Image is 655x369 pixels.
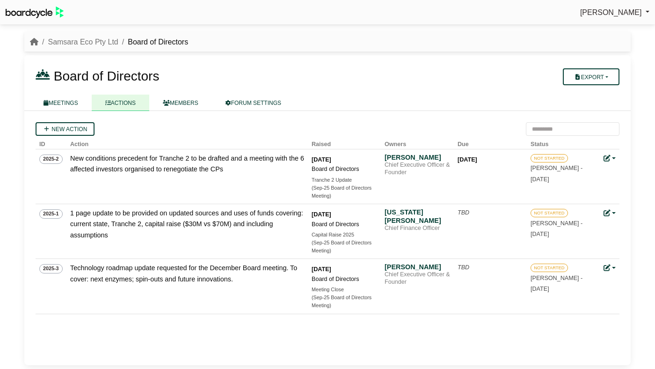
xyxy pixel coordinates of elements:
div: Board of Directors [312,164,377,174]
a: Capital Raise 2025 (Sep-25 Board of Directors Meeting) [312,231,377,255]
div: [DATE] [312,210,377,219]
a: Meeting Close (Sep-25 Board of Directors Meeting) [312,286,377,310]
div: [DATE] [458,155,523,164]
div: Board of Directors [312,220,377,229]
a: [US_STATE][PERSON_NAME] Chief Finance Officer [385,208,450,232]
div: Capital Raise 2025 [312,231,377,239]
a: ACTIONS [92,95,149,111]
th: Due [454,136,527,149]
th: Action [66,136,308,149]
th: Owners [381,136,454,149]
span: 2025-1 [39,209,63,219]
div: [US_STATE][PERSON_NAME] [385,208,450,225]
div: [DATE] [312,155,377,164]
div: Board of Directors [312,274,377,284]
div: TBD [458,263,523,272]
span: [DATE] [531,286,549,292]
a: [PERSON_NAME] Chief Executive Officer & Founder [385,263,450,286]
span: NOT STARTED [531,154,568,162]
div: Technology roadmap update requested for the December Board meeting. To cover: next enzymes; spin-... [70,263,304,284]
span: 2025-2 [39,155,63,164]
div: Chief Executive Officer & Founder [385,271,450,286]
a: NOT STARTED [PERSON_NAME] -[DATE] [531,208,596,237]
span: NOT STARTED [531,264,568,272]
small: [PERSON_NAME] - [531,165,582,182]
a: NOT STARTED [PERSON_NAME] -[DATE] [531,153,596,182]
a: MEETINGS [30,95,92,111]
div: [DATE] [312,265,377,274]
img: BoardcycleBlackGreen-aaafeed430059cb809a45853b8cf6d952af9d84e6e89e1f1685b34bfd5cb7d64.svg [6,7,64,18]
small: [PERSON_NAME] - [531,275,582,292]
div: TBD [458,208,523,217]
th: ID [36,136,66,149]
span: 2025-3 [39,264,63,273]
a: Samsara Eco Pty Ltd [48,38,118,46]
a: FORUM SETTINGS [212,95,295,111]
th: Raised [308,136,381,149]
div: (Sep-25 Board of Directors Meeting) [312,294,377,310]
div: 1 page update to be provided on updated sources and uses of funds covering: current state, Tranch... [70,208,304,240]
div: New conditions precedent for Tranche 2 to be drafted and a meeting with the 6 affected investors ... [70,153,304,175]
span: Board of Directors [54,69,160,83]
a: [PERSON_NAME] [580,7,649,19]
div: [PERSON_NAME] [385,263,450,271]
a: [PERSON_NAME] Chief Executive Officer & Founder [385,153,450,176]
div: Chief Executive Officer & Founder [385,162,450,176]
span: NOT STARTED [531,209,568,217]
div: (Sep-25 Board of Directors Meeting) [312,239,377,255]
a: MEMBERS [149,95,212,111]
a: Tranche 2 Update (Sep-25 Board of Directors Meeting) [312,176,377,200]
div: Chief Finance Officer [385,225,450,232]
span: [PERSON_NAME] [580,8,642,16]
div: Tranche 2 Update [312,176,377,184]
th: Status [527,136,600,149]
nav: breadcrumb [30,36,188,48]
div: (Sep-25 Board of Directors Meeting) [312,184,377,200]
div: Meeting Close [312,286,377,294]
button: Export [563,68,619,85]
span: [DATE] [531,176,549,183]
span: [DATE] [531,231,549,237]
a: NOT STARTED [PERSON_NAME] -[DATE] [531,263,596,292]
div: [PERSON_NAME] [385,153,450,162]
li: Board of Directors [118,36,188,48]
small: [PERSON_NAME] - [531,220,582,237]
a: New action [36,122,95,136]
